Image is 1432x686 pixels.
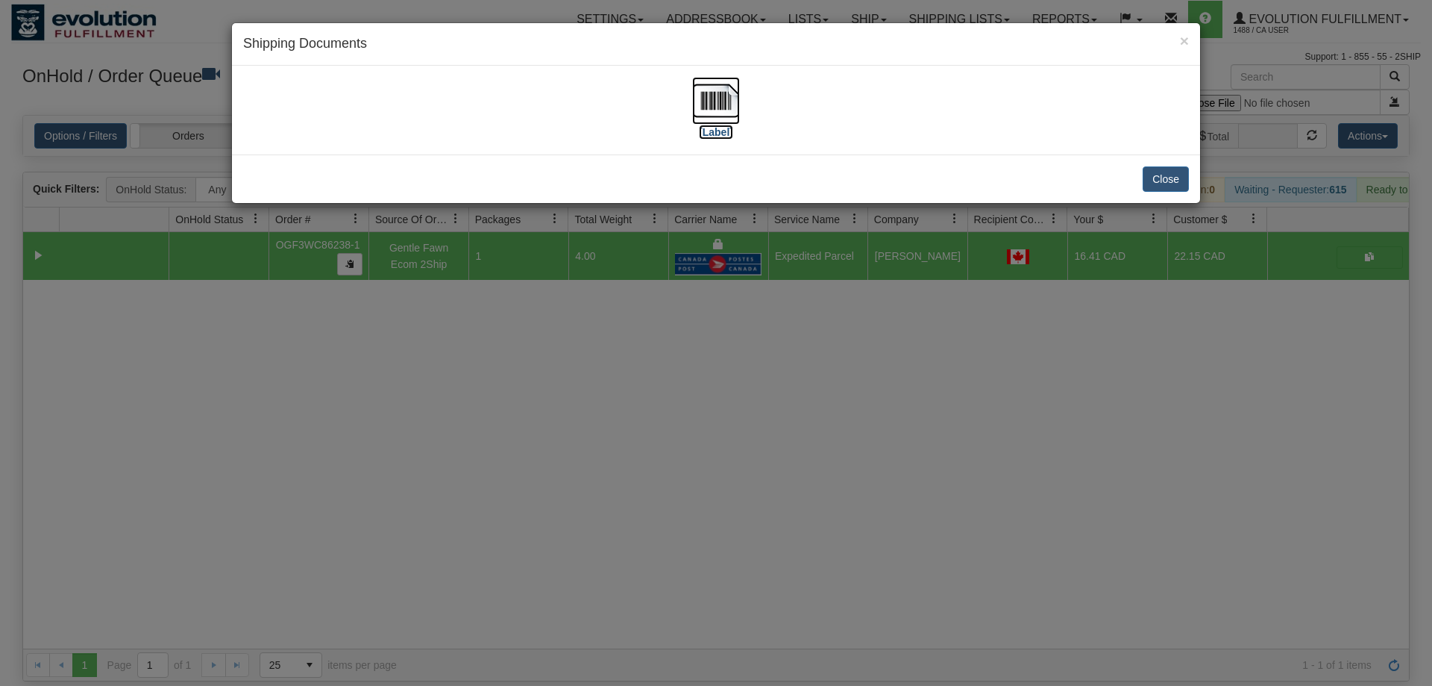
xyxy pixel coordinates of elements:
button: Close [1180,33,1189,49]
img: barcode.jpg [692,77,740,125]
span: × [1180,32,1189,49]
label: [Label] [699,125,733,140]
a: [Label] [692,93,740,137]
button: Close [1143,166,1189,192]
h4: Shipping Documents [243,34,1189,54]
